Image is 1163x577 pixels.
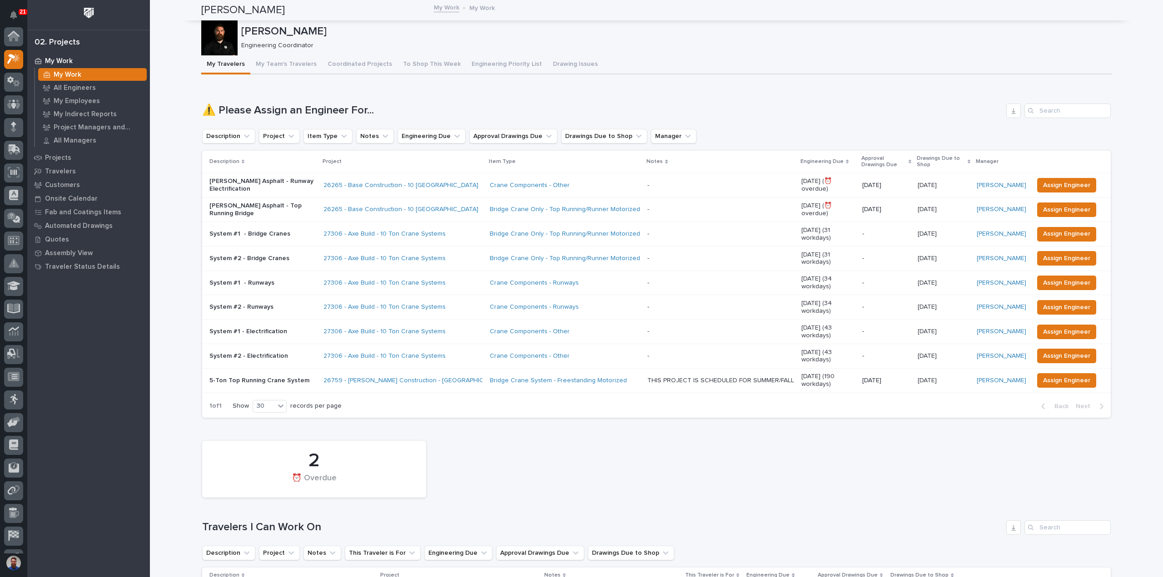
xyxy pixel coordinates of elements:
p: Projects [45,154,71,162]
span: Assign Engineer [1043,375,1090,386]
a: Crane Components - Runways [490,279,579,287]
p: [DATE] [918,277,939,287]
p: Traveler Status Details [45,263,120,271]
button: Description [202,546,255,560]
p: Onsite Calendar [45,195,98,203]
button: Drawings Due to Shop [588,546,674,560]
p: Project Managers and Engineers [54,123,143,132]
p: Quotes [45,236,69,244]
p: [DATE] [862,206,910,213]
div: THIS PROJECT IS SCHEDULED FOR SUMMER/FALL OF 2026 [647,377,794,385]
a: Bridge Crane System - Freestanding Motorized [490,377,627,385]
p: Manager [976,157,999,167]
p: Item Type [489,157,516,167]
a: Automated Drawings [27,219,150,232]
p: System #2 - Bridge Cranes [209,255,316,262]
a: [PERSON_NAME] [977,182,1026,189]
p: [DATE] [918,204,939,213]
p: - [862,303,910,311]
a: My Employees [35,94,150,107]
div: Search [1024,104,1111,118]
p: Fab and Coatings Items [45,208,121,217]
tr: 5-Ton Top Running Crane System26759 - [PERSON_NAME] Construction - [GEOGRAPHIC_DATA] Department 5... [202,368,1111,393]
p: Engineering Due [800,157,844,167]
button: Assign Engineer [1037,227,1096,242]
button: Item Type [303,129,353,143]
p: Show [233,402,249,410]
div: - [647,303,649,311]
tr: System #1 - Runways27306 - Axe Build - 10 Ton Crane Systems Crane Components - Runways - [DATE] (... [202,271,1111,295]
img: Workspace Logo [80,5,97,21]
tr: [PERSON_NAME] Asphalt - Top Running Bridge26265 - Base Construction - 10 [GEOGRAPHIC_DATA] Bridge... [202,197,1111,222]
button: Assign Engineer [1037,325,1096,339]
p: Customers [45,181,80,189]
p: 21 [20,9,26,15]
p: [DATE] [918,350,939,360]
div: 02. Projects [35,38,80,48]
a: Project Managers and Engineers [35,121,150,133]
a: My Work [35,68,150,81]
p: [DATE] [918,375,939,385]
a: 27306 - Axe Build - 10 Ton Crane Systems [323,352,446,360]
a: 27306 - Axe Build - 10 Ton Crane Systems [323,255,446,262]
button: Engineering Due [398,129,466,143]
a: Crane Components - Other [490,182,570,189]
tr: System #1 - Electrification27306 - Axe Build - 10 Ton Crane Systems Crane Components - Other - [D... [202,320,1111,344]
div: - [647,182,649,189]
p: [DATE] [918,228,939,238]
a: All Engineers [35,81,150,94]
p: Description [209,157,239,167]
div: 2 [218,449,411,472]
a: Crane Components - Other [490,352,570,360]
a: Projects [27,151,150,164]
p: - [862,230,910,238]
button: Assign Engineer [1037,276,1096,290]
span: Assign Engineer [1043,277,1090,288]
button: Back [1034,402,1072,410]
a: Travelers [27,164,150,178]
a: [PERSON_NAME] [977,206,1026,213]
p: [PERSON_NAME] [241,25,1108,38]
a: Bridge Crane Only - Top Running/Runner Motorized [490,230,640,238]
span: Assign Engineer [1043,204,1090,215]
p: [DATE] (43 workdays) [801,349,855,364]
a: Crane Components - Other [490,328,570,335]
div: - [647,279,649,287]
p: [DATE] [918,301,939,311]
p: 5-Ton Top Running Crane System [209,377,316,385]
h1: ⚠️ Please Assign an Engineer For... [202,104,1003,117]
button: To Shop This Week [398,55,466,74]
button: My Team's Travelers [250,55,322,74]
input: Search [1024,520,1111,535]
a: Crane Components - Runways [490,303,579,311]
a: Traveler Status Details [27,260,150,273]
button: Coordinated Projects [322,55,398,74]
tr: System #2 - Electrification27306 - Axe Build - 10 Ton Crane Systems Crane Components - Other - [D... [202,344,1111,369]
button: Project [259,129,300,143]
p: My Work [469,2,495,12]
a: Bridge Crane Only - Top Running/Runner Motorized [490,255,640,262]
div: - [647,230,649,238]
p: [DATE] (34 workdays) [801,275,855,291]
a: 27306 - Axe Build - 10 Ton Crane Systems [323,328,446,335]
p: [DATE] (43 workdays) [801,324,855,340]
p: Approval Drawings Due [861,153,906,170]
div: Notifications21 [11,11,23,25]
p: [DATE] (190 workdays) [801,373,855,388]
p: [DATE] [918,326,939,335]
span: Assign Engineer [1043,302,1090,313]
h1: Travelers I Can Work On [202,521,1003,534]
button: Approval Drawings Due [469,129,557,143]
p: [DATE] (31 workdays) [801,251,855,266]
a: 26759 - [PERSON_NAME] Construction - [GEOGRAPHIC_DATA] Department 5T Bridge Crane [323,377,591,385]
div: ⏰ Overdue [218,473,411,493]
p: [DATE] [862,182,910,189]
span: Assign Engineer [1043,228,1090,239]
a: My Work [27,54,150,68]
p: System #2 - Runways [209,303,316,311]
div: 30 [253,401,275,411]
p: All Managers [54,137,96,145]
p: 1 of 1 [202,395,229,417]
a: [PERSON_NAME] [977,303,1026,311]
